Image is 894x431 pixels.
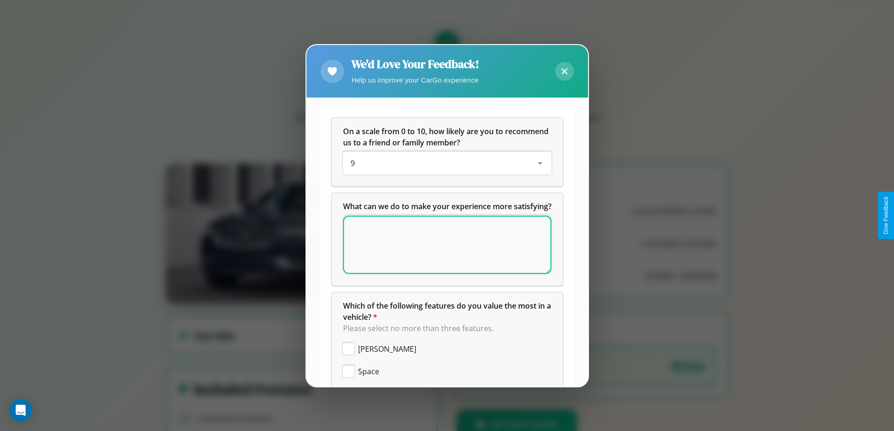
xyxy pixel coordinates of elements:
div: On a scale from 0 to 10, how likely are you to recommend us to a friend or family member? [332,118,563,186]
div: Give Feedback [883,197,889,234]
span: Which of the following features do you value the most in a vehicle? [343,301,553,322]
h2: We'd Love Your Feedback! [351,56,479,72]
span: On a scale from 0 to 10, how likely are you to recommend us to a friend or family member? [343,126,550,148]
span: [PERSON_NAME] [358,343,416,355]
span: What can we do to make your experience more satisfying? [343,201,551,212]
h5: On a scale from 0 to 10, how likely are you to recommend us to a friend or family member? [343,126,551,148]
span: 9 [351,158,355,168]
div: On a scale from 0 to 10, how likely are you to recommend us to a friend or family member? [343,152,551,174]
span: Space [358,366,379,377]
p: Help us improve your CarGo experience [351,74,479,86]
span: Please select no more than three features. [343,323,494,333]
div: Open Intercom Messenger [9,399,32,422]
